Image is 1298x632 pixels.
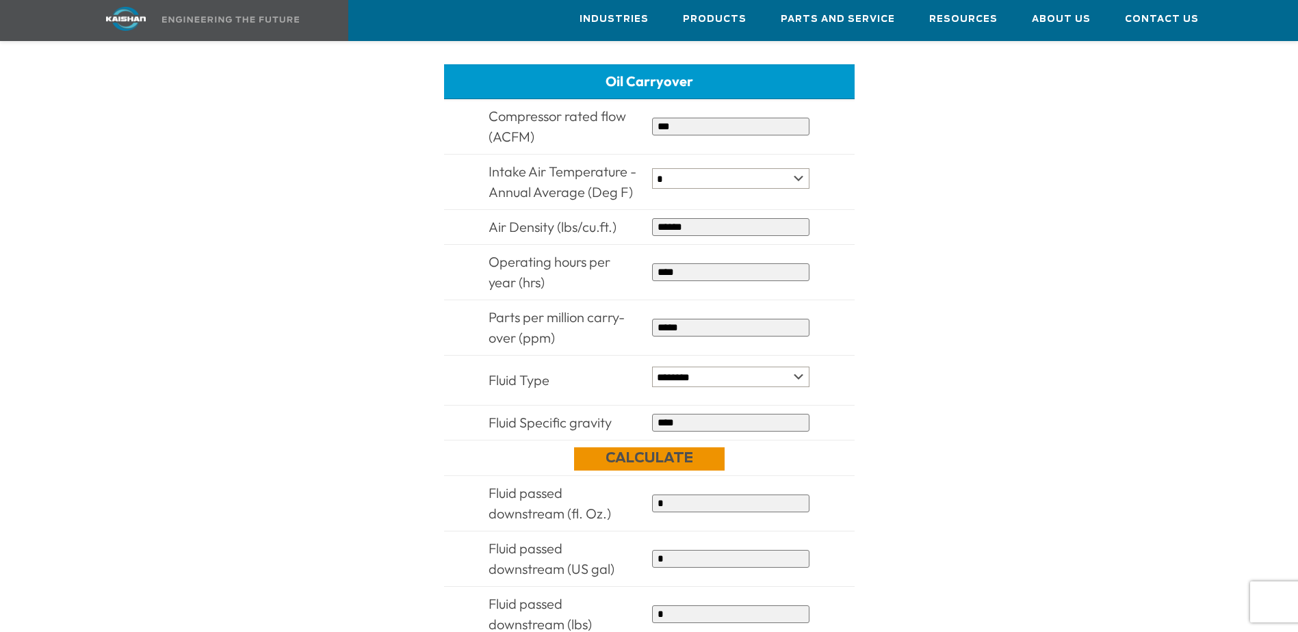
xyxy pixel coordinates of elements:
span: Operating hours per year (hrs) [489,253,610,291]
span: Fluid Specific gravity [489,414,612,431]
span: Industries [580,12,649,27]
span: Fluid Type [489,371,549,389]
span: Products [683,12,747,27]
span: Fluid passed downstream (US gal) [489,540,614,577]
a: Products [683,1,747,38]
a: Contact Us [1125,1,1199,38]
span: Parts and Service [781,12,895,27]
a: Resources [929,1,998,38]
a: Industries [580,1,649,38]
span: Resources [929,12,998,27]
img: Engineering the future [162,16,299,23]
img: kaishan logo [75,7,177,31]
span: Intake Air Temperature - Annual Average (Deg F) [489,163,636,200]
span: Compressor rated flow (ACFM) [489,107,626,145]
a: About Us [1032,1,1091,38]
span: Air Density (lbs/cu.ft.) [489,218,616,235]
span: Parts per million carry-over (ppm) [489,308,625,346]
a: Parts and Service [781,1,895,38]
span: Contact Us [1125,12,1199,27]
a: Calculate [574,447,725,471]
span: About Us [1032,12,1091,27]
span: Oil Carryover [606,73,693,90]
span: Fluid passed downstream (fl. Oz.) [489,484,611,522]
